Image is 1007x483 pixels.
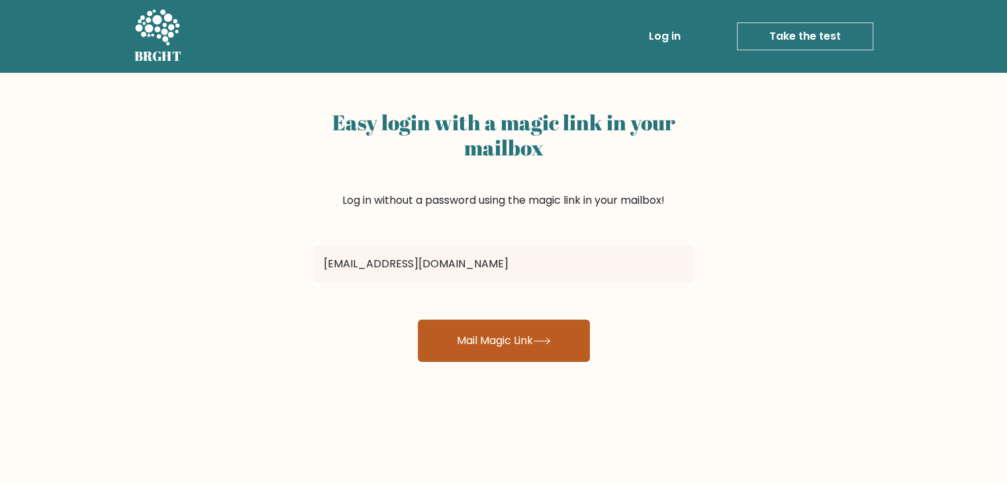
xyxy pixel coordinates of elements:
[644,23,686,50] a: Log in
[418,320,590,362] button: Mail Magic Link
[134,48,182,64] h5: BRGHT
[313,110,695,161] h2: Easy login with a magic link in your mailbox
[313,105,695,240] div: Log in without a password using the magic link in your mailbox!
[134,5,182,67] a: BRGHT
[313,245,695,283] input: Email
[737,22,873,50] a: Take the test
